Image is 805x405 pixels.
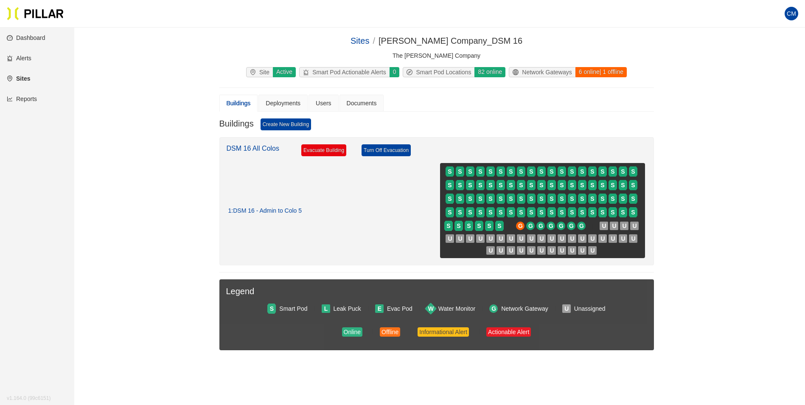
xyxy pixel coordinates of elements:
[478,194,482,203] span: S
[7,7,64,20] img: Pillar Technologies
[549,221,553,231] span: G
[631,234,635,243] span: U
[387,304,412,313] div: Evac Pod
[560,180,564,190] span: S
[488,327,529,337] div: Actionable Alert
[474,67,505,77] div: 82 online
[631,208,635,217] span: S
[457,221,460,231] span: S
[612,221,616,231] span: U
[468,167,472,176] span: S
[529,246,533,255] span: U
[403,67,474,77] div: Smart Pod Locations
[7,96,37,102] a: line-chartReports
[611,167,614,176] span: S
[560,208,564,217] span: S
[488,180,492,190] span: S
[228,207,302,215] div: 1
[227,145,280,152] a: DSM 16 All Colos
[448,208,452,217] span: S
[590,208,594,217] span: S
[590,194,594,203] span: S
[301,144,346,156] a: Evacuate Building
[621,208,625,217] span: S
[509,208,513,217] span: S
[570,234,574,243] span: U
[529,167,533,176] span: S
[438,304,475,313] div: Water Monitor
[448,167,452,176] span: S
[378,304,381,313] span: E
[478,180,482,190] span: S
[580,208,584,217] span: S
[519,234,523,243] span: U
[488,167,492,176] span: S
[448,180,452,190] span: S
[501,304,548,313] div: Network Gateway
[231,207,302,215] span: : DSM 16 - Admin to Colo 5
[570,167,574,176] span: S
[528,221,533,231] span: G
[539,194,543,203] span: S
[579,221,584,231] span: G
[488,246,493,255] span: U
[580,194,584,203] span: S
[550,246,554,255] span: U
[7,55,31,62] a: alertAlerts
[600,180,604,190] span: S
[362,144,411,156] a: Turn Off Evacuation
[458,208,462,217] span: S
[575,67,627,77] div: 6 online | 1 offline
[539,180,543,190] span: S
[631,180,635,190] span: S
[467,221,471,231] span: S
[478,208,482,217] span: S
[590,180,594,190] span: S
[509,246,513,255] span: U
[539,208,543,217] span: S
[303,69,312,75] span: alert
[550,194,553,203] span: S
[529,208,533,217] span: S
[539,246,544,255] span: U
[622,221,626,231] span: U
[600,208,604,217] span: S
[621,234,625,243] span: U
[448,194,452,203] span: S
[787,7,796,20] span: CM
[519,180,523,190] span: S
[550,167,553,176] span: S
[632,221,637,231] span: U
[344,327,361,337] div: Online
[580,180,584,190] span: S
[487,221,491,231] span: S
[477,221,481,231] span: S
[499,180,502,190] span: S
[270,304,274,313] span: S
[621,194,625,203] span: S
[611,234,615,243] span: U
[316,98,331,108] div: Users
[570,180,574,190] span: S
[419,327,467,337] div: Informational Alert
[600,234,605,243] span: U
[539,167,543,176] span: S
[499,246,503,255] span: U
[550,234,554,243] span: U
[219,51,654,60] div: The [PERSON_NAME] Company
[559,221,564,231] span: G
[590,246,595,255] span: U
[560,194,564,203] span: S
[560,167,564,176] span: S
[261,118,311,130] a: Create New Building
[509,67,575,77] div: Network Gateways
[570,194,574,203] span: S
[574,304,606,313] div: Unassigned
[560,246,564,255] span: U
[519,246,523,255] span: U
[600,167,604,176] span: S
[468,180,472,190] span: S
[550,180,553,190] span: S
[509,180,513,190] span: S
